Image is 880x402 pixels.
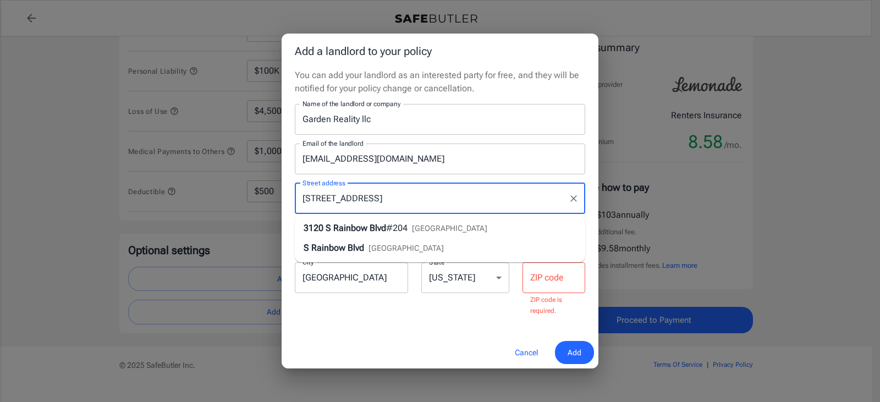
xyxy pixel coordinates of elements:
[369,244,444,252] span: [GEOGRAPHIC_DATA]
[502,341,551,365] button: Cancel
[386,223,408,233] span: #204
[429,257,445,267] label: State
[412,224,487,233] span: [GEOGRAPHIC_DATA]
[282,34,598,69] h2: Add a landlord to your policy
[302,257,313,267] label: City
[566,191,581,206] button: Clear
[295,69,585,95] p: You can add your landlord as an interested party for free, and they will be notified for your pol...
[302,178,345,188] label: Street address
[304,243,364,253] span: S Rainbow Blvd
[302,139,363,148] label: Email of the landlord
[304,223,323,233] span: 3120
[568,346,581,360] span: Add
[302,99,400,108] label: Name of the landlord or company
[326,223,386,233] span: S Rainbow Blvd
[530,295,577,317] p: ZIP code is required.
[555,341,594,365] button: Add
